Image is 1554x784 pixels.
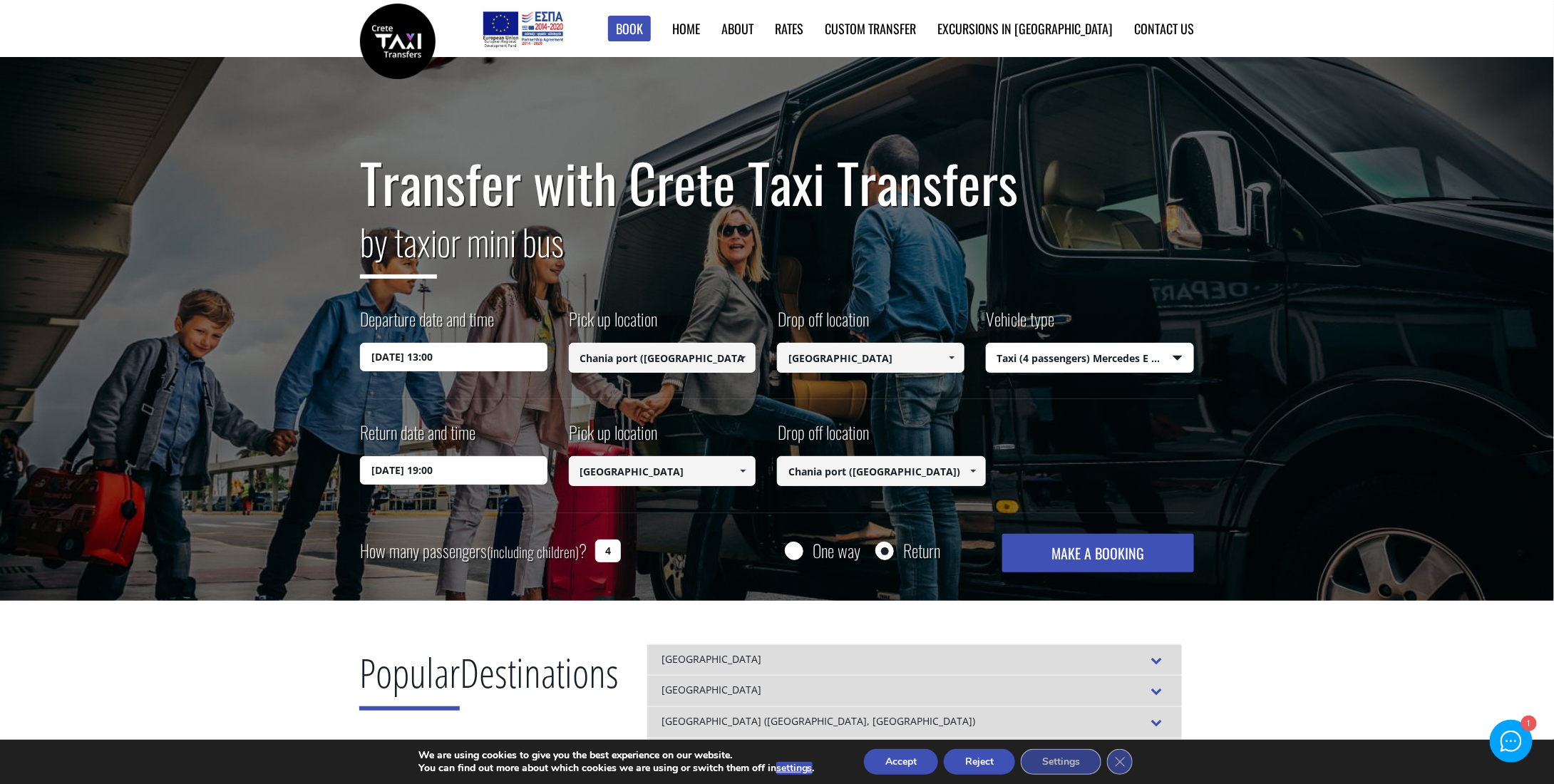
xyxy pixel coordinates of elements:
[777,456,986,486] input: Select drop-off location
[647,706,1182,738] div: [GEOGRAPHIC_DATA] ([GEOGRAPHIC_DATA], [GEOGRAPHIC_DATA])
[569,456,756,486] input: Select pickup location
[1021,749,1101,775] button: Settings
[608,16,651,42] a: Book
[569,306,658,343] label: Pick up location
[825,19,916,38] a: Custom Transfer
[359,644,619,721] h2: Destinations
[480,7,565,50] img: e-bannersEUERDF180X90.jpg
[731,456,755,486] a: Show All Items
[360,32,436,47] a: Crete Taxi Transfers | Safe Taxi Transfer Services from to Heraklion Airport, Chania Airport, Ret...
[360,153,1194,212] h1: Transfer with Crete Taxi Transfers
[864,749,938,775] button: Accept
[360,4,436,79] img: Crete Taxi Transfers | Safe Taxi Transfer Services from to Heraklion Airport, Chania Airport, Ret...
[961,456,984,486] a: Show All Items
[937,19,1113,38] a: Excursions in [GEOGRAPHIC_DATA]
[647,738,1182,769] div: [GEOGRAPHIC_DATA]
[940,343,963,373] a: Show All Items
[360,215,437,279] span: by taxi
[986,306,1055,343] label: Vehicle type
[904,542,941,559] label: Return
[418,749,815,762] p: We are using cookies to give you the best experience on our website.
[1002,534,1194,572] button: MAKE A BOOKING
[777,306,869,343] label: Drop off location
[721,19,753,38] a: About
[813,542,861,559] label: One way
[731,343,755,373] a: Show All Items
[1134,19,1194,38] a: Contact us
[360,306,494,343] label: Departure date and time
[777,343,964,373] input: Select drop-off location
[1107,749,1133,775] button: Close GDPR Cookie Banner
[647,644,1182,676] div: [GEOGRAPHIC_DATA]
[359,645,460,711] span: Popular
[647,675,1182,706] div: [GEOGRAPHIC_DATA]
[987,344,1194,373] span: Taxi (4 passengers) Mercedes E Class
[1521,716,1537,731] div: 1
[418,762,815,775] p: You can find out more about which cookies we are using or switch them off in .
[487,541,579,562] small: (including children)
[672,19,700,38] a: Home
[360,212,1194,289] h2: or mini bus
[776,762,813,775] button: settings
[944,749,1015,775] button: Reject
[569,343,756,373] input: Select pickup location
[775,19,803,38] a: Rates
[777,420,869,456] label: Drop off location
[360,420,475,456] label: Return date and time
[360,534,587,569] label: How many passengers ?
[569,420,658,456] label: Pick up location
